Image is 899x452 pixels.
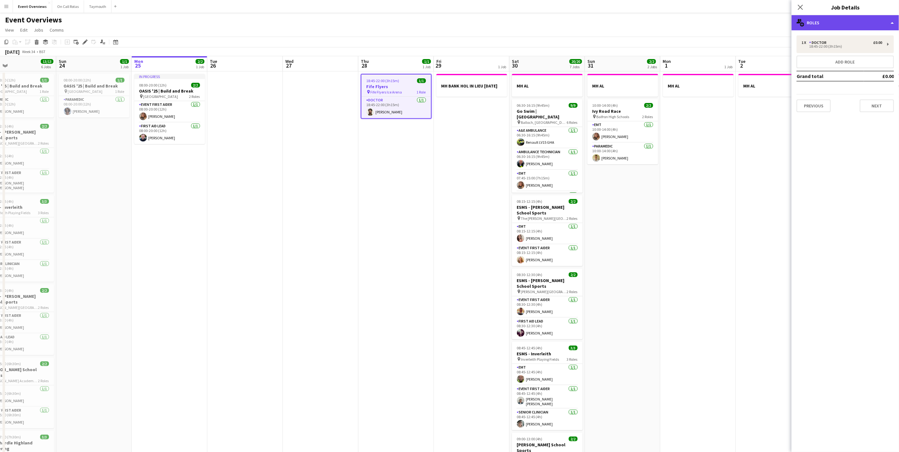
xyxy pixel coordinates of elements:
span: [GEOGRAPHIC_DATA] [143,94,178,99]
span: 29 [435,62,441,69]
span: 2 Roles [38,305,49,310]
button: Event Overviews [13,0,52,13]
span: Thu [361,58,369,64]
app-card-role: First Aid Lead1/108:00-20:00 (12h)[PERSON_NAME] [134,123,205,144]
app-card-role: Event First Aider1/108:15-12:15 (4h)[PERSON_NAME] [512,244,583,266]
div: 1 Job [498,64,506,69]
div: 1 Job [120,64,129,69]
span: 1 Role [417,90,426,94]
app-job-card: 10:00-14:00 (4h)2/2Ivy Road Race Balfron High Schools2 RolesEMT1/110:00-14:00 (4h)[PERSON_NAME]Pa... [587,99,658,164]
td: Grand total [797,71,864,81]
span: Sat [512,58,519,64]
span: 2 Roles [567,216,578,221]
a: Comms [47,26,66,34]
span: Inverleith Playing Fields [521,357,559,362]
div: 1 Job [422,64,431,69]
h3: ESMS - Inverleith [512,351,583,357]
app-card-role: EMT1/107:45-15:00 (7h15m)[PERSON_NAME] [512,170,583,191]
span: The [PERSON_NAME][GEOGRAPHIC_DATA] [521,216,567,221]
span: 08:45-12:45 (4h) [517,346,543,350]
h3: Job Details [792,3,899,11]
app-card-role: EMT1/110:00-14:00 (4h)[PERSON_NAME] [587,121,658,143]
span: 3/3 [40,435,49,439]
h3: Fife Flyers [361,84,431,89]
span: 1 [662,62,671,69]
span: 24 [58,62,66,69]
div: 7 Jobs [570,64,582,69]
h1: Event Overviews [5,15,62,25]
span: View [5,27,14,33]
span: 2/2 [647,59,656,64]
div: 1 Job [196,64,204,69]
span: 3 Roles [567,357,578,362]
h3: MH BANK HOL IN LIEU [DATE] [436,83,507,89]
span: Mon [663,58,671,64]
span: 9/9 [569,103,578,108]
span: 18:45-22:00 (3h15m) [367,78,399,83]
app-card-role: Doctor1/118:45-22:00 (3h15m)[PERSON_NAME] [361,97,431,118]
span: 31 [586,62,595,69]
app-card-role: EMT1/108:45-12:45 (4h)[PERSON_NAME] [512,364,583,385]
app-job-card: 06:30-16:15 (9h45m)9/9Go Swim | [GEOGRAPHIC_DATA] Balloch, [GEOGRAPHIC_DATA]6 RolesA&E Ambulance1... [512,99,583,193]
app-job-card: 18:45-22:00 (3h15m)1/1Fife Flyers Fife Flyers Ice Arena1 RoleDoctor1/118:45-22:00 (3h15m)[PERSON_... [361,74,432,119]
span: 1 Role [40,89,49,94]
h3: ESMS - [PERSON_NAME] School Sports [512,278,583,289]
app-job-card: 08:45-12:45 (4h)3/3ESMS - Inverleith Inverleith Playing Fields3 RolesEMT1/108:45-12:45 (4h)[PERSO... [512,342,583,430]
span: Wed [285,58,294,64]
div: £0.00 [873,40,882,45]
button: Previous [797,99,831,112]
span: 09:00-13:00 (4h) [517,437,543,441]
span: 1/1 [120,59,129,64]
app-job-card: 08:00-20:00 (12h)1/1OASIS '25 | Build and Break [GEOGRAPHIC_DATA]1 RoleParamedic1/108:00-20:00 (1... [59,74,130,118]
app-card-role: Paramedic1/108:00-20:00 (12h)[PERSON_NAME] [59,96,130,118]
span: 2/2 [40,288,49,293]
button: Next [860,99,894,112]
span: [GEOGRAPHIC_DATA] [68,89,103,94]
span: 6 Roles [567,120,578,125]
h3: OASIS '25 | Build and Break [59,83,130,89]
span: 2/2 [40,361,49,366]
span: 1/1 [417,78,426,83]
app-job-card: MH AL [738,74,809,97]
app-card-role: Event First Aider1/108:45-12:45 (4h)[PERSON_NAME] [PERSON_NAME] [512,385,583,409]
div: Roles [792,15,899,30]
span: Edit [20,27,27,33]
span: 28 [360,62,369,69]
span: 08:00-20:00 (12h) [64,78,91,82]
span: 08:30-12:30 (4h) [517,272,543,277]
h3: ESMS - [PERSON_NAME] School Sports [512,204,583,216]
app-card-role: Senior Clinician1/108:45-12:45 (4h)[PERSON_NAME] [512,409,583,430]
h3: MH AL [512,83,583,89]
app-card-role: Ambulance Technician1/106:30-16:15 (9h45m)[PERSON_NAME] [512,148,583,170]
span: 30 [511,62,519,69]
span: 2/2 [569,199,578,204]
span: Sun [587,58,595,64]
span: 27 [284,62,294,69]
div: [DATE] [5,49,20,55]
span: 1 Role [115,89,125,94]
app-card-role: Paramedic1/110:00-14:00 (4h)[PERSON_NAME] [587,143,658,164]
button: Taymouth [84,0,112,13]
a: View [3,26,16,34]
span: 08:00-20:00 (12h) [139,83,167,87]
app-job-card: 08:30-12:30 (4h)2/2ESMS - [PERSON_NAME] School Sports [PERSON_NAME][GEOGRAPHIC_DATA]2 RolesEvent ... [512,268,583,339]
span: Week 34 [21,49,37,54]
app-card-role: EMT1/108:15-12:15 (4h)[PERSON_NAME] [512,223,583,244]
span: 08:15-12:15 (4h) [517,199,543,204]
span: 3/3 [40,199,49,204]
span: 10:00-14:00 (4h) [592,103,618,108]
div: In progress08:00-20:00 (12h)2/2OASIS '25 | Build and Break [GEOGRAPHIC_DATA]2 RolesEvent First Ai... [134,74,205,144]
a: Edit [18,26,30,34]
app-job-card: MH AL [587,74,658,97]
span: 2/2 [40,124,49,129]
div: Doctor [809,40,829,45]
app-job-card: 08:15-12:15 (4h)2/2ESMS - [PERSON_NAME] School Sports The [PERSON_NAME][GEOGRAPHIC_DATA]2 RolesEM... [512,195,583,266]
div: MH AL [512,74,583,97]
span: 26 [209,62,217,69]
div: 2 Jobs [647,64,657,69]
